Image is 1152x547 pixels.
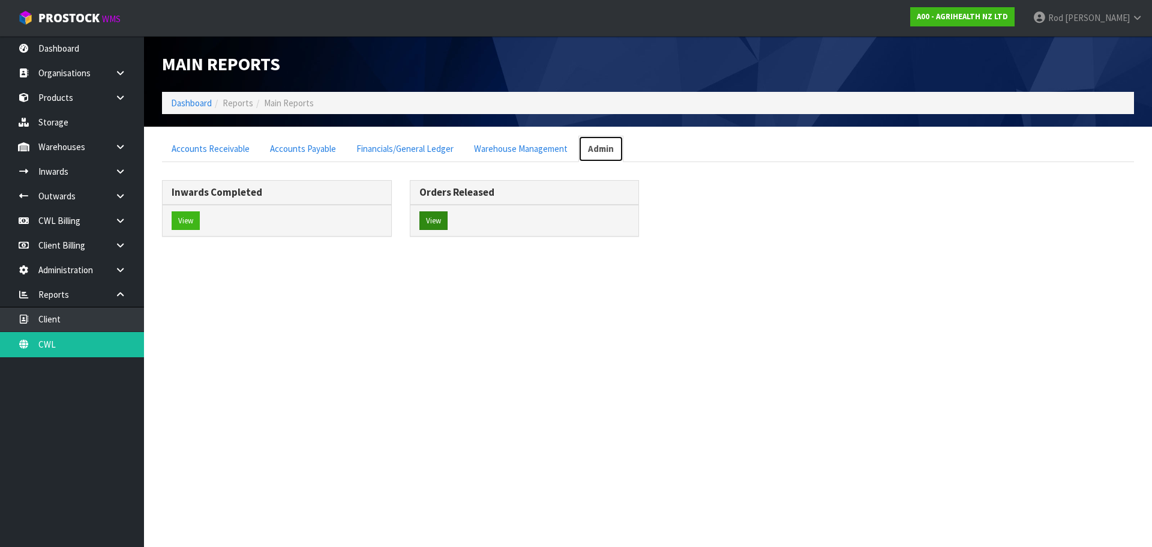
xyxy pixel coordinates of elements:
[1048,12,1063,23] span: Rod
[162,52,280,75] span: Main Reports
[162,136,259,162] a: Accounts Receivable
[102,13,121,25] small: WMS
[264,97,314,109] span: Main Reports
[578,136,623,162] a: Admin
[172,211,200,231] button: View
[18,10,33,25] img: cube-alt.png
[419,211,448,231] button: View
[171,97,212,109] a: Dashboard
[172,187,382,198] h3: Inwards Completed
[419,187,630,198] h3: Orders Released
[917,11,1008,22] strong: A00 - AGRIHEALTH NZ LTD
[464,136,577,162] a: Warehouse Management
[1065,12,1130,23] span: [PERSON_NAME]
[347,136,463,162] a: Financials/General Ledger
[260,136,346,162] a: Accounts Payable
[223,97,253,109] span: Reports
[38,10,100,26] span: ProStock
[910,7,1015,26] a: A00 - AGRIHEALTH NZ LTD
